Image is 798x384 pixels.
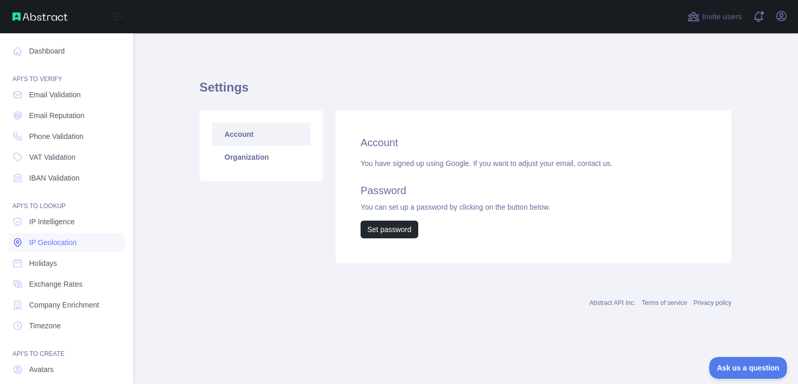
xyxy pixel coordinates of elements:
[29,89,81,100] span: Email Validation
[361,183,707,198] h2: Password
[29,300,99,310] span: Company Enrichment
[8,254,125,273] a: Holidays
[361,158,707,238] div: You have signed up using Google. If you want to adjust your email, You can set up a password by c...
[29,364,54,375] span: Avatars
[361,221,418,238] button: Set password
[199,79,731,104] h1: Settings
[685,8,744,25] button: Invite users
[8,106,125,125] a: Email Reputation
[8,85,125,104] a: Email Validation
[8,316,125,335] a: Timezone
[29,216,75,227] span: IP Intelligence
[709,357,788,379] iframe: Toggle Customer Support
[577,159,613,168] a: contact us.
[702,11,742,23] span: Invite users
[694,299,731,306] a: Privacy policy
[29,110,85,121] span: Email Reputation
[212,123,311,146] a: Account
[8,360,125,379] a: Avatars
[8,337,125,358] div: API'S TO CREATE
[642,299,687,306] a: Terms of service
[590,299,636,306] a: Abstract API Inc.
[8,42,125,60] a: Dashboard
[29,258,57,268] span: Holidays
[8,275,125,293] a: Exchange Rates
[29,237,77,248] span: IP Geolocation
[8,169,125,187] a: IBAN Validation
[29,152,75,162] span: VAT Validation
[8,127,125,146] a: Phone Validation
[8,296,125,314] a: Company Enrichment
[12,12,68,21] img: Abstract API
[8,148,125,167] a: VAT Validation
[29,131,84,142] span: Phone Validation
[8,189,125,210] div: API'S TO LOOKUP
[8,212,125,231] a: IP Intelligence
[8,62,125,83] div: API'S TO VERIFY
[361,135,707,150] h2: Account
[29,279,83,289] span: Exchange Rates
[212,146,311,169] a: Organization
[29,173,79,183] span: IBAN Validation
[29,321,61,331] span: Timezone
[8,233,125,252] a: IP Geolocation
